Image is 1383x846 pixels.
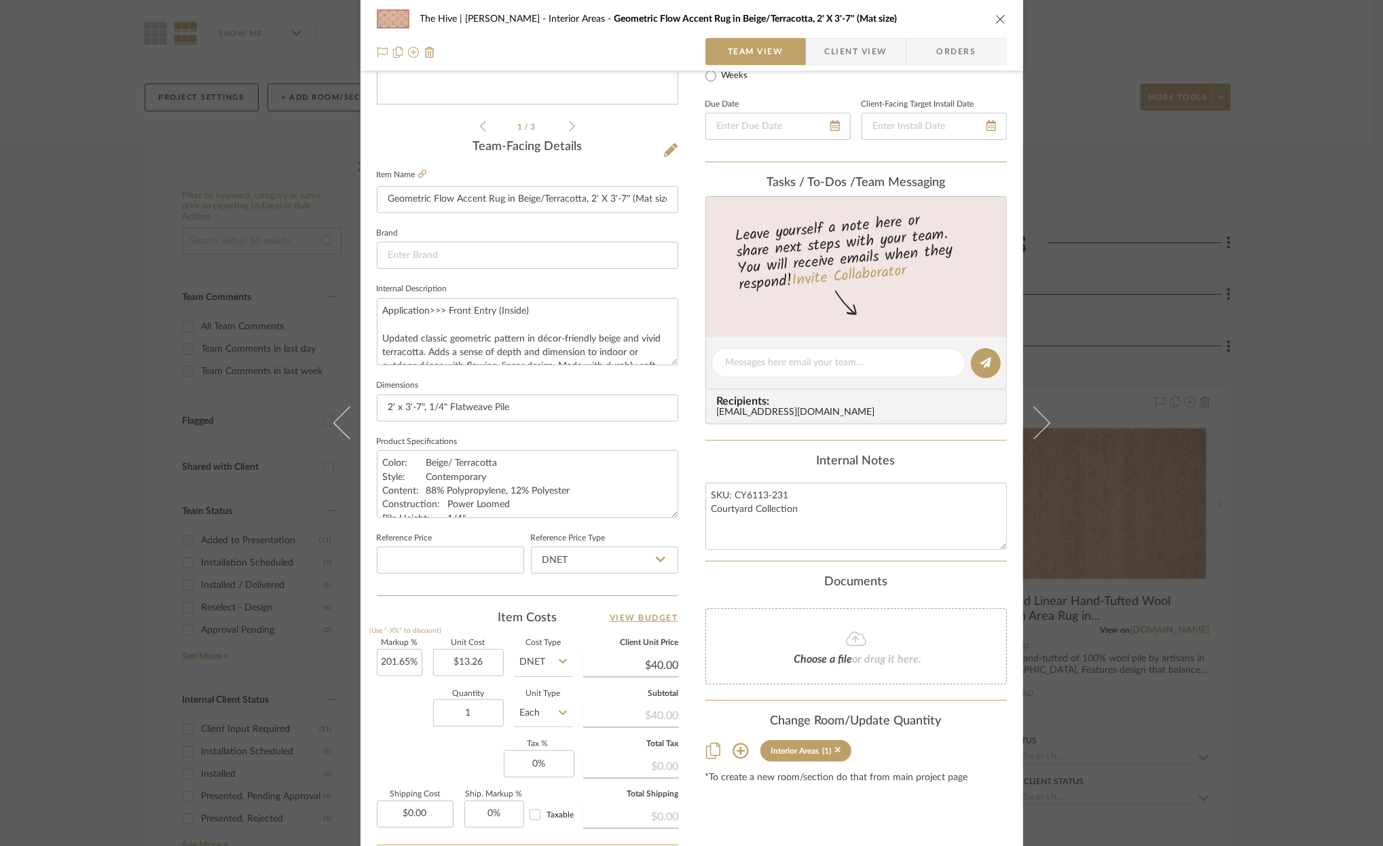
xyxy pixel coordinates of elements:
[922,38,991,65] span: Orders
[547,811,574,819] span: Taxable
[862,101,974,108] label: Client-Facing Target Install Date
[717,395,1001,407] span: Recipients:
[377,791,454,798] label: Shipping Cost
[377,382,419,389] label: Dimensions
[719,70,748,82] label: Weeks
[377,640,422,646] label: Markup %
[862,113,1007,140] input: Enter Install Date
[705,113,851,140] input: Enter Due Date
[377,169,426,181] label: Item Name
[377,286,447,293] label: Internal Description
[583,741,679,748] label: Total Tax
[705,773,1007,784] div: *To create a new room/section do that from main project page
[583,702,679,727] div: $40.00
[703,206,1008,297] div: Leave yourself a note here or share next steps with your team. You will receive emails when they ...
[377,5,409,33] img: 309e19db-6a71-4fc7-8a1a-4ac69ead06fd_48x40.jpg
[420,14,549,24] span: The Hive | [PERSON_NAME]
[705,575,1007,590] div: Documents
[767,177,855,189] span: Tasks / To-Dos /
[823,746,832,756] div: (1)
[790,259,906,293] a: Invite Collaborator
[995,13,1007,25] button: close
[377,140,678,155] div: Team-Facing Details
[377,535,432,542] label: Reference Price
[614,14,898,24] span: Geometric Flow Accent Rug in Beige/Terracotta, 2' X 3'-7" (Mat size)
[853,654,922,665] span: or drag it here.
[377,230,399,237] label: Brand
[825,38,887,65] span: Client View
[610,610,678,626] a: View Budget
[377,394,678,422] input: Enter the dimensions of this item
[517,123,524,131] span: 1
[583,791,679,798] label: Total Shipping
[424,47,435,58] img: Remove from project
[515,640,572,646] label: Cost Type
[705,714,1007,729] div: Change Room/Update Quantity
[524,123,530,131] span: /
[504,741,572,748] label: Tax %
[531,535,606,542] label: Reference Price Type
[705,176,1007,191] div: team Messaging
[705,454,1007,469] div: Internal Notes
[583,753,679,777] div: $0.00
[433,691,504,697] label: Quantity
[549,14,614,24] span: Interior Areas
[464,791,524,798] label: Ship. Markup %
[377,242,678,269] input: Enter Brand
[583,803,679,828] div: $0.00
[771,746,819,756] div: Interior Areas
[530,123,537,131] span: 3
[377,186,678,213] input: Enter Item Name
[728,38,783,65] span: Team View
[377,610,678,626] div: Item Costs
[583,640,679,646] label: Client Unit Price
[377,439,458,445] label: Product Specifications
[705,101,739,108] label: Due Date
[705,46,775,84] mat-radio-group: Select item type
[583,691,679,697] label: Subtotal
[794,654,853,665] span: Choose a file
[717,407,1001,418] div: [EMAIL_ADDRESS][DOMAIN_NAME]
[515,691,572,697] label: Unit Type
[433,640,504,646] label: Unit Cost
